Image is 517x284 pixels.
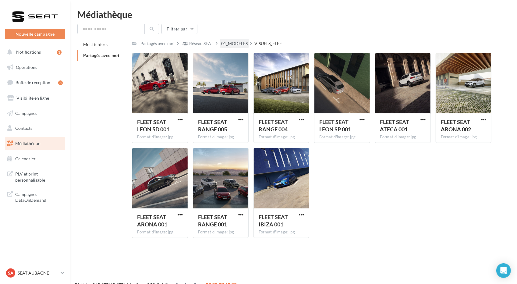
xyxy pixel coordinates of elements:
[15,190,63,203] span: Campagnes DataOnDemand
[77,10,510,19] div: Médiathèque
[16,95,49,101] span: Visibilité en ligne
[189,41,213,47] div: Réseau SEAT
[161,24,197,34] button: Filtrer par
[4,152,66,165] a: Calendrier
[5,267,65,279] a: SA SEAT AUBAGNE
[137,214,167,228] span: FLEET SEAT ARONA 001
[4,122,66,135] a: Contacts
[58,80,63,85] div: 3
[5,29,65,39] button: Nouvelle campagne
[259,134,304,140] div: Format d'image: jpg
[254,41,284,47] div: VISUELS_FLEET
[380,119,409,133] span: FLEET SEAT ATECA 001
[4,61,66,74] a: Opérations
[15,110,37,115] span: Campagnes
[137,119,169,133] span: FLEET SEAT LEON 5D 001
[15,170,63,183] span: PLV et print personnalisable
[137,134,182,140] div: Format d'image: jpg
[8,270,13,276] span: SA
[83,42,108,47] span: Mes fichiers
[441,134,486,140] div: Format d'image: jpg
[319,134,365,140] div: Format d'image: jpg
[496,263,511,278] div: Open Intercom Messenger
[259,229,304,235] div: Format d'image: jpg
[18,270,58,276] p: SEAT AUBAGNE
[4,167,66,185] a: PLV et print personnalisable
[4,76,66,89] a: Boîte de réception3
[140,41,175,47] div: Partagés avec moi
[4,92,66,105] a: Visibilité en ligne
[16,49,41,55] span: Notifications
[15,141,40,146] span: Médiathèque
[198,229,243,235] div: Format d'image: jpg
[57,50,62,55] div: 3
[83,53,119,58] span: Partagés avec moi
[4,137,66,150] a: Médiathèque
[441,119,471,133] span: FLEET SEAT ARONA 002
[16,65,37,70] span: Opérations
[319,119,351,133] span: FLEET SEAT LEON SP 001
[198,134,243,140] div: Format d'image: jpg
[15,156,36,161] span: Calendrier
[4,46,64,59] button: Notifications 3
[198,119,227,133] span: FLEET SEAT RANGE 005
[198,214,227,228] span: FLEET SEAT RANGE 001
[16,80,50,85] span: Boîte de réception
[221,41,248,47] div: 01_MODELES
[259,119,288,133] span: FLEET SEAT RANGE 004
[4,107,66,120] a: Campagnes
[380,134,426,140] div: Format d'image: jpg
[259,214,288,228] span: FLEET SEAT IBIZA 001
[137,229,182,235] div: Format d'image: jpg
[4,188,66,206] a: Campagnes DataOnDemand
[15,126,32,131] span: Contacts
